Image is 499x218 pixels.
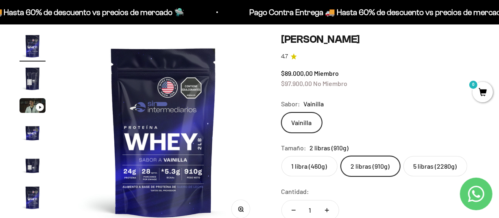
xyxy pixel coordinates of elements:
[281,33,479,46] h1: [PERSON_NAME]
[314,79,348,87] span: No Miembro
[20,185,46,211] img: Proteína Whey - Vainilla
[473,88,493,97] a: 0
[20,98,46,115] button: Ir al artículo 3
[20,119,46,145] img: Proteína Whey - Vainilla
[133,121,168,135] span: Enviar
[20,66,46,92] img: Proteína Whey - Vainilla
[281,99,301,109] legend: Sabor:
[281,143,307,153] legend: Tamaño:
[20,152,46,178] img: Proteína Whey - Vainilla
[20,152,46,181] button: Ir al artículo 5
[10,39,168,61] div: Un aval de expertos o estudios clínicos en la página.
[304,99,324,109] span: Vainilla
[20,185,46,213] button: Ir al artículo 6
[10,79,168,93] div: Un mensaje de garantía de satisfacción visible.
[281,52,479,61] a: 4.74.7 de 5.0 estrellas
[314,69,339,77] span: Miembro
[10,95,168,117] div: La confirmación de la pureza de los ingredientes.
[10,13,168,32] p: ¿Qué te daría la seguridad final para añadir este producto a tu carrito?
[20,33,46,59] img: Proteína Whey - Vainilla
[281,79,312,87] span: $97.900,00
[20,66,46,94] button: Ir al artículo 2
[281,186,309,197] label: Cantidad:
[132,121,168,135] button: Enviar
[468,80,478,90] mark: 0
[20,119,46,148] button: Ir al artículo 4
[281,69,313,77] span: $89.000,00
[20,33,46,62] button: Ir al artículo 1
[10,63,168,77] div: Más detalles sobre la fecha exacta de entrega.
[281,52,288,61] span: 4.7
[310,143,349,153] span: 2 libras (910g)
